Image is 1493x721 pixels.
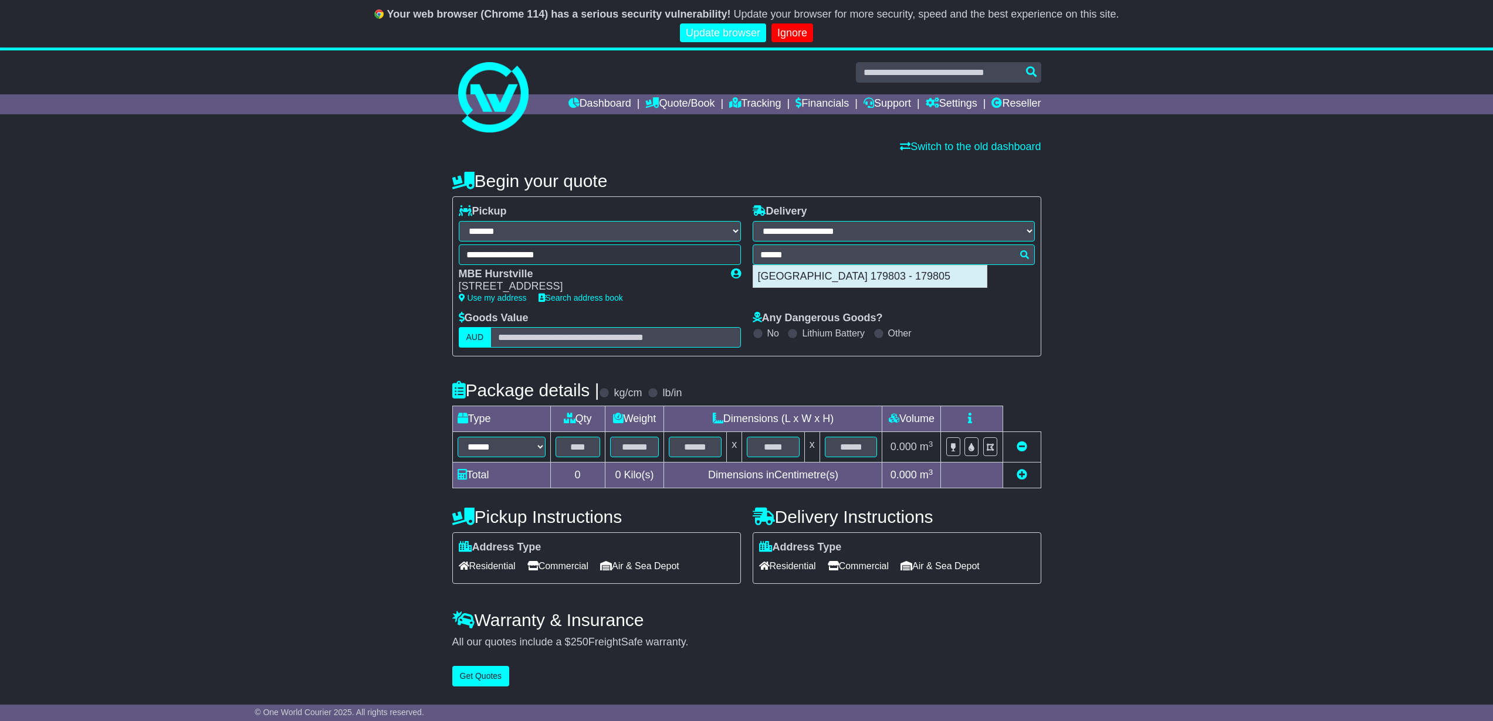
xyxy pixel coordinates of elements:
span: Update your browser for more security, speed and the best experience on this site. [733,8,1119,20]
label: lb/in [662,387,682,400]
a: Support [864,94,911,114]
span: Commercial [527,557,588,575]
h4: Delivery Instructions [753,507,1041,526]
span: Residential [459,557,516,575]
typeahead: Please provide city [753,244,1035,265]
label: Delivery [753,205,807,218]
label: Other [888,328,912,339]
h4: Warranty & Insurance [452,610,1041,630]
span: Air & Sea Depot [900,557,980,575]
a: Use my address [459,293,527,302]
label: Any Dangerous Goods? [753,312,883,325]
span: 0.000 [891,469,917,481]
label: kg/cm [614,387,642,400]
sup: 3 [929,440,933,448]
a: Remove this item [1017,441,1027,453]
span: Air & Sea Depot [600,557,679,575]
span: 0.000 [891,441,917,453]
span: © One World Courier 2025. All rights reserved. [255,708,424,717]
td: Dimensions in Centimetre(s) [664,462,882,488]
h4: Begin your quote [452,171,1041,191]
label: No [767,328,779,339]
label: AUD [459,327,492,348]
a: Financials [795,94,849,114]
b: Your web browser (Chrome 114) has a serious security vulnerability! [387,8,731,20]
td: Total [452,462,550,488]
td: x [727,432,742,462]
div: [GEOGRAPHIC_DATA] 179803 - 179805 [753,266,987,288]
span: Commercial [828,557,889,575]
a: Switch to the old dashboard [900,141,1041,152]
a: Ignore [771,23,813,43]
label: Lithium Battery [802,328,865,339]
a: Reseller [991,94,1041,114]
a: Quote/Book [645,94,715,114]
div: All our quotes include a $ FreightSafe warranty. [452,636,1041,649]
td: x [804,432,820,462]
a: Settings [926,94,977,114]
td: Volume [882,406,941,432]
a: Dashboard [568,94,631,114]
label: Address Type [759,541,842,554]
span: 250 [571,636,588,648]
a: Update browser [680,23,766,43]
a: Tracking [729,94,781,114]
sup: 3 [929,468,933,477]
span: m [920,441,933,453]
td: 0 [550,462,605,488]
div: MBE Hurstville [459,268,719,281]
h4: Pickup Instructions [452,507,741,526]
span: Residential [759,557,816,575]
td: Type [452,406,550,432]
div: [STREET_ADDRESS] [459,280,719,293]
label: Pickup [459,205,507,218]
h4: Package details | [452,380,600,400]
label: Address Type [459,541,541,554]
a: Add new item [1017,469,1027,481]
td: Kilo(s) [605,462,664,488]
a: Search address book [539,293,623,302]
button: Get Quotes [452,666,510,686]
td: Dimensions (L x W x H) [664,406,882,432]
td: Weight [605,406,664,432]
label: Goods Value [459,312,529,325]
span: 0 [615,469,621,481]
td: Qty [550,406,605,432]
span: m [920,469,933,481]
